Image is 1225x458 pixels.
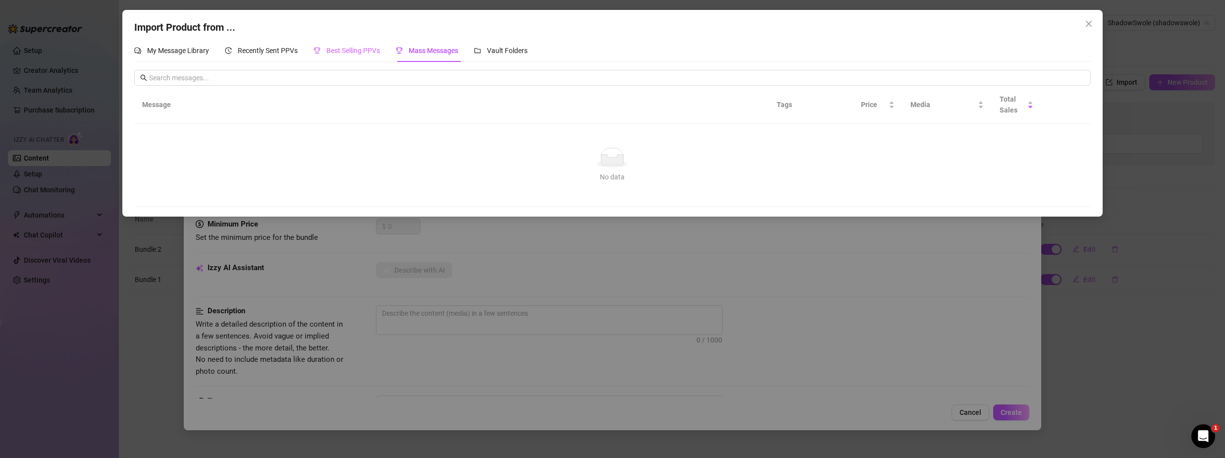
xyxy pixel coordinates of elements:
iframe: Intercom live chat [1191,424,1215,448]
button: Close [1081,16,1097,32]
span: Import Product from ... [134,21,235,33]
div: No data [146,172,1078,182]
span: Close [1081,20,1097,28]
span: Total Sales [1000,94,1025,115]
span: Price [861,99,887,110]
span: comment [134,47,141,54]
span: Best Selling PPVs [326,47,380,55]
input: Search messages... [149,72,1084,83]
span: trophy [314,47,320,54]
span: Vault Folders [487,47,528,55]
span: Recently Sent PPVs [238,47,298,55]
span: trophy [396,47,403,54]
span: My Message Library [147,47,209,55]
span: 1 [1212,424,1220,432]
th: Price [853,86,903,124]
span: close [1085,20,1093,28]
span: Mass Messages [409,47,458,55]
th: Tags [769,86,828,124]
span: search [140,74,147,81]
span: folder [474,47,481,54]
span: history [225,47,232,54]
th: Message [134,86,768,124]
th: Media [903,86,992,124]
th: Total Sales [992,86,1041,124]
span: Media [910,99,976,110]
